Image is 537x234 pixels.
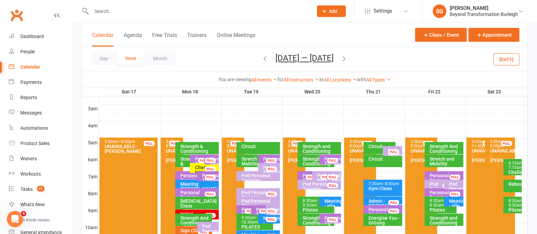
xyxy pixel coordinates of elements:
[494,53,519,65] button: [DATE]
[266,217,277,222] div: FULL
[245,209,255,214] div: FULL
[410,140,436,148] div: 5:00am
[357,77,366,82] strong: with
[349,148,375,163] div: UNAVAILABLE - [PERSON_NAME]
[82,155,99,164] th: 6am
[508,170,520,189] div: Challenge Class (challengers only)
[20,110,42,115] div: Messages
[217,32,255,47] button: Online Meetings
[169,141,180,146] div: FULL
[9,59,72,75] a: Calendar
[180,157,196,171] div: Strength & Conditioning
[368,207,401,221] div: Personal Training - [PERSON_NAME]
[104,140,156,144] div: 5:00am
[508,161,520,170] div: 6:15am
[332,173,340,197] div: Pod Personal Training - [PERSON_NAME]
[241,215,258,224] span: - 10:30am
[20,79,42,85] div: Payments
[7,211,23,227] iframe: Intercom live chat
[471,140,495,148] div: 5:00am
[302,216,333,225] div: Strength and Conditioning
[324,199,340,213] div: Meeting - elle, [PERSON_NAME]
[160,88,221,96] th: Mon 18
[241,144,279,149] div: Circuit
[429,208,455,212] div: Pilates
[410,139,426,148] span: - 8:00pm
[9,90,72,105] a: Reports
[320,175,331,180] div: FULL
[508,199,520,208] div: 8:30am
[20,34,44,39] div: Dashboard
[278,77,284,82] strong: for
[99,88,160,96] th: Sun 17
[324,157,340,176] div: Personal Training - [PERSON_NAME]
[288,140,304,148] div: 5:00am
[180,212,217,231] div: Initial Consultation - [GEOGRAPHIC_DATA][PERSON_NAME]
[82,189,99,198] th: 8am
[415,28,467,42] button: Class / Event
[327,175,338,180] div: FULL
[429,157,462,166] div: Stretch and Mobility
[368,182,401,186] div: 7:30am
[9,75,72,90] a: Payments
[180,199,217,208] div: [MEDICAL_DATA] Class
[266,192,277,197] div: FULL
[9,166,72,182] a: Workouts
[266,158,277,163] div: FULL
[165,148,181,163] div: UNAVAILABLE - [PERSON_NAME]
[327,183,338,188] div: FULL
[275,53,334,63] button: [DATE] — [DATE]
[227,140,243,148] div: 5:00am
[410,148,436,163] div: UNAVAILABLE - [PERSON_NAME]
[205,166,216,172] div: FULL
[20,171,41,177] div: Workouts
[241,173,279,192] div: Pod Personal Training - [GEOGRAPHIC_DATA][PERSON_NAME]
[349,140,375,148] div: 5:00am
[317,5,346,17] button: Add
[256,207,272,226] div: Personal Training - [PERSON_NAME]
[205,213,216,218] div: FULL
[227,139,242,148] span: - 8:00pm
[383,181,399,186] span: - 8:30am
[327,217,338,222] div: FULL
[266,166,277,172] div: FULL
[449,175,460,180] div: FULL
[291,141,302,146] div: FULL
[251,77,278,83] a: All events
[490,148,514,163] div: UNAVAILABLE - [PERSON_NAME]
[429,190,462,209] div: Personal Training - [PERSON_NAME] Rouge
[180,190,217,209] div: Personal Training - [PERSON_NAME] [PERSON_NAME]
[430,198,445,208] span: - 9:30am
[89,6,308,16] input: Search...
[119,139,135,144] span: - 8:00pm
[145,52,176,65] button: Month
[180,173,211,187] div: Personal Training - [PERSON_NAME]
[302,173,318,192] div: Personal Training - [PERSON_NAME]
[20,156,37,161] div: Waivers
[241,216,272,224] div: 9:30am
[327,158,338,163] div: FULL
[82,121,99,130] th: 4am
[284,77,319,83] a: All Instructors
[266,209,277,214] div: FULL
[20,202,45,207] div: What's New
[508,182,520,186] div: Rebound
[9,182,72,197] a: Tasks 97
[124,32,142,47] button: Agenda
[471,139,488,148] span: - 11:45pm
[302,199,333,208] div: 8:30am
[368,157,401,161] div: Circuit
[288,148,304,163] div: UNAVAILABLE - [PERSON_NAME]
[92,32,113,47] button: Calendar
[429,144,462,154] div: Strength And Conditioning
[368,199,401,208] div: Admin - [PERSON_NAME]
[91,52,117,65] button: Day
[450,5,518,11] div: [PERSON_NAME]
[319,77,324,82] strong: at
[165,140,181,148] div: 5:00am
[374,3,392,19] span: Settings
[9,136,72,151] a: Product Sales
[302,144,340,154] div: Strength and Conditioning
[9,29,72,44] a: Dashboard
[388,209,399,214] div: FULL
